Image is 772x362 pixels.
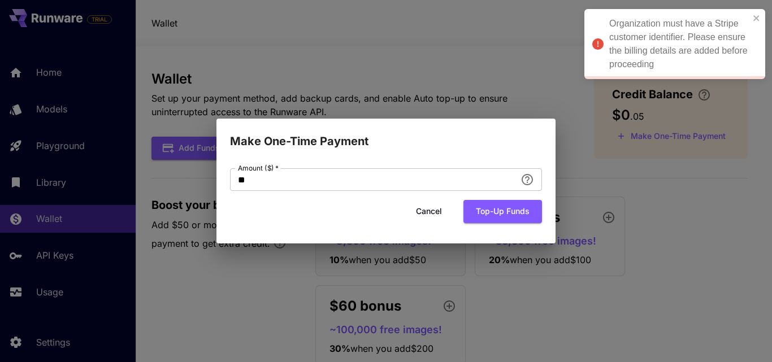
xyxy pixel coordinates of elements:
label: Amount ($) [238,163,279,173]
div: Organization must have a Stripe customer identifier. Please ensure the billing details are added ... [609,17,749,71]
button: Cancel [404,200,454,223]
h2: Make One-Time Payment [216,119,556,150]
button: Top-up funds [463,200,542,223]
button: close [753,14,761,23]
